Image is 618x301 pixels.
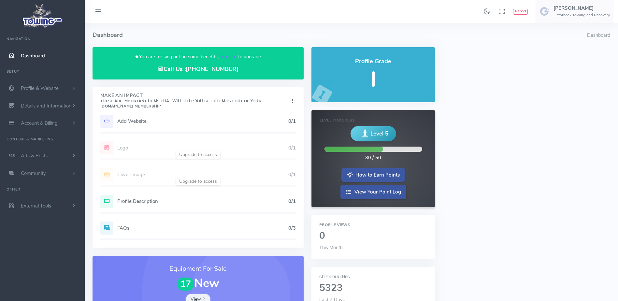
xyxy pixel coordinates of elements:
[553,6,610,11] h5: [PERSON_NAME]
[319,244,343,251] span: This Month
[319,223,427,227] h6: Profile Views
[288,225,296,231] h5: 0/3
[319,283,427,294] h2: 5323
[553,13,610,17] h6: Gatorback Towing and Recovery
[288,119,296,124] h5: 0/1
[100,93,289,109] h4: Make An Impact
[186,65,238,73] a: [PHONE_NUMBER]
[21,170,46,177] span: Community
[219,53,238,60] a: click here
[319,275,427,279] h6: Site Searches
[117,199,288,204] h5: Profile Description
[320,118,427,122] h6: Level Progress
[21,152,48,159] span: Ads & Posts
[100,98,261,109] small: These are important items that will help you get the most out of your [DOMAIN_NAME] Membership
[100,264,296,274] h3: Equipment For Sale
[21,85,59,92] span: Profile & Website
[100,66,296,73] h4: Call Us :
[177,278,194,291] span: 17
[319,68,427,91] h5: I
[540,6,550,17] img: user-image
[370,130,388,138] span: Level 5
[319,58,427,65] h4: Profile Grade
[587,32,610,39] li: Dashboard
[21,2,65,30] img: logo
[21,103,72,109] span: Details and Information
[21,203,51,209] span: External Tools
[117,225,288,231] h5: FAQs
[21,120,58,126] span: Account & Billing
[100,277,296,291] h1: New
[513,9,528,15] button: Report
[288,199,296,204] h5: 0/1
[341,168,405,182] a: How to Earn Points
[365,154,381,162] div: 30 / 50
[100,53,296,61] p: You are missing out on some benefits, to upgrade.
[319,231,427,241] h2: 0
[340,185,406,199] a: View Your Point Log
[117,119,288,124] h5: Add Website
[93,23,587,47] h4: Dashboard
[21,52,45,59] span: Dashboard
